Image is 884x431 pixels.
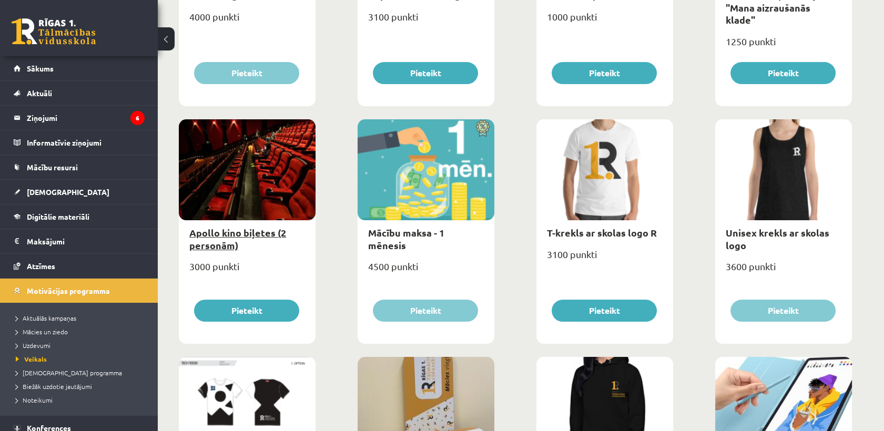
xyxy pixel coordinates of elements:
[730,62,836,84] button: Pieteikt
[14,229,145,253] a: Maksājumi
[16,313,147,323] a: Aktuālās kampaņas
[189,227,286,251] a: Apollo kino biļetes (2 personām)
[27,286,110,295] span: Motivācijas programma
[16,341,50,350] span: Uzdevumi
[14,130,145,155] a: Informatīvie ziņojumi
[358,258,494,284] div: 4500 punkti
[12,18,96,45] a: Rīgas 1. Tālmācības vidusskola
[16,395,147,405] a: Noteikumi
[27,212,89,221] span: Digitālie materiāli
[27,229,145,253] legend: Maksājumi
[358,8,494,34] div: 3100 punkti
[715,258,852,284] div: 3600 punkti
[16,368,147,377] a: [DEMOGRAPHIC_DATA] programma
[27,187,109,197] span: [DEMOGRAPHIC_DATA]
[726,227,829,251] a: Unisex krekls ar skolas logo
[16,354,147,364] a: Veikals
[16,327,68,336] span: Mācies un ziedo
[368,227,444,251] a: Mācību maksa - 1 mēnesis
[16,355,47,363] span: Veikals
[14,56,145,80] a: Sākums
[14,81,145,105] a: Aktuāli
[179,258,316,284] div: 3000 punkti
[130,111,145,125] i: 6
[552,300,657,322] button: Pieteikt
[16,382,147,391] a: Biežāk uzdotie jautājumi
[16,396,53,404] span: Noteikumi
[14,279,145,303] a: Motivācijas programma
[373,300,478,322] button: Pieteikt
[194,300,299,322] button: Pieteikt
[471,119,494,137] img: Atlaide
[552,62,657,84] button: Pieteikt
[715,33,852,59] div: 1250 punkti
[179,8,316,34] div: 4000 punkti
[27,88,52,98] span: Aktuāli
[27,130,145,155] legend: Informatīvie ziņojumi
[536,8,673,34] div: 1000 punkti
[27,162,78,172] span: Mācību resursi
[194,62,299,84] button: Pieteikt
[14,155,145,179] a: Mācību resursi
[16,341,147,350] a: Uzdevumi
[27,64,54,73] span: Sākums
[16,382,92,391] span: Biežāk uzdotie jautājumi
[16,327,147,336] a: Mācies un ziedo
[730,300,836,322] button: Pieteikt
[27,261,55,271] span: Atzīmes
[14,180,145,204] a: [DEMOGRAPHIC_DATA]
[16,314,76,322] span: Aktuālās kampaņas
[27,106,145,130] legend: Ziņojumi
[536,245,673,272] div: 3100 punkti
[14,204,145,229] a: Digitālie materiāli
[373,62,478,84] button: Pieteikt
[16,368,122,377] span: [DEMOGRAPHIC_DATA] programma
[547,227,657,239] a: T-krekls ar skolas logo R
[14,106,145,130] a: Ziņojumi6
[14,254,145,278] a: Atzīmes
